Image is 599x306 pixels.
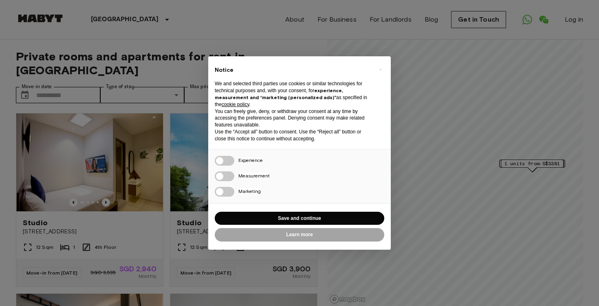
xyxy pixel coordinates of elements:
[222,102,249,107] a: cookie policy
[238,157,263,163] span: Experience
[238,173,270,179] span: Measurement
[215,212,384,225] button: Save and continue
[238,188,261,194] span: Marketing
[215,228,384,242] button: Learn more
[379,64,382,74] span: ×
[215,87,343,100] strong: experience, measurement and “marketing (personalized ads)”
[215,80,371,108] p: We and selected third parties use cookies or similar technologies for technical purposes and, wit...
[374,63,387,76] button: Close this notice
[215,66,371,74] h2: Notice
[215,129,371,142] p: Use the “Accept all” button to consent. Use the “Reject all” button or close this notice to conti...
[215,108,371,129] p: You can freely give, deny, or withdraw your consent at any time by accessing the preferences pane...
